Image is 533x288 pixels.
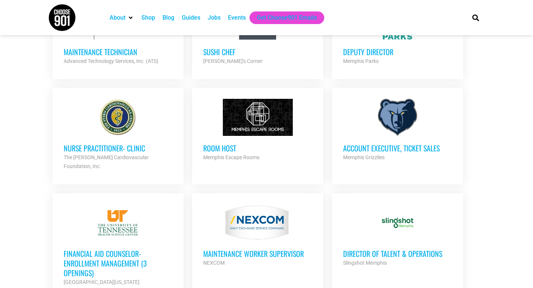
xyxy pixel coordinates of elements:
strong: NEXCOM [203,260,225,266]
a: Events [228,13,246,22]
strong: Advanced Technology Services, Inc. (ATS) [64,58,158,64]
strong: Slingshot Memphis [343,260,387,266]
a: Blog [162,13,174,22]
a: Get Choose901 Emails [257,13,317,22]
h3: Account Executive, Ticket Sales [343,143,452,153]
a: Room Host Memphis Escape Rooms [192,88,323,173]
h3: Sushi Chef [203,47,312,57]
a: Director of Talent & Operations Slingshot Memphis [332,193,463,278]
strong: [GEOGRAPHIC_DATA][US_STATE] [64,279,140,285]
strong: The [PERSON_NAME] Cardiovascular Foundation, Inc. [64,154,149,169]
a: Jobs [208,13,221,22]
h3: Director of Talent & Operations [343,249,452,258]
h3: Room Host [203,143,312,153]
h3: Nurse Practitioner- Clinic [64,143,172,153]
a: Guides [182,13,200,22]
a: Account Executive, Ticket Sales Memphis Grizzlies [332,88,463,173]
h3: Financial Aid Counselor-Enrollment Management (3 Openings) [64,249,172,278]
a: Shop [141,13,155,22]
div: Search [470,11,482,24]
nav: Main nav [106,11,460,24]
strong: Memphis Parks [343,58,379,64]
a: MAINTENANCE WORKER SUPERVISOR NEXCOM [192,193,323,278]
a: About [110,13,125,22]
strong: [PERSON_NAME]'s Corner [203,58,262,64]
div: About [106,11,138,24]
strong: Memphis Grizzlies [343,154,385,160]
h3: Deputy Director [343,47,452,57]
h3: MAINTENANCE WORKER SUPERVISOR [203,249,312,258]
h3: Maintenance Technician [64,47,172,57]
a: Nurse Practitioner- Clinic The [PERSON_NAME] Cardiovascular Foundation, Inc. [53,88,184,182]
strong: Memphis Escape Rooms [203,154,259,160]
